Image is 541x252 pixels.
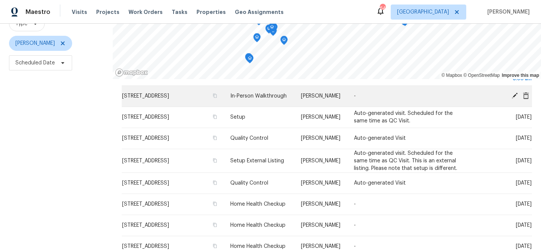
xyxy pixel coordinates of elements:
span: [STREET_ADDRESS] [122,93,169,99]
a: Improve this map [502,73,539,78]
span: Geo Assignments [235,8,284,16]
span: Home Health Checkup [230,202,286,207]
a: Mapbox [441,73,462,78]
span: [PERSON_NAME] [301,223,340,228]
span: Setup External Listing [230,158,284,163]
span: - [354,223,356,228]
button: Copy Address [212,200,218,207]
span: [STREET_ADDRESS] [122,136,169,141]
span: Maestro [26,8,50,16]
a: Mapbox homepage [115,68,148,77]
span: Visits [72,8,87,16]
span: Type [15,20,27,27]
span: [GEOGRAPHIC_DATA] [397,8,449,16]
span: [DATE] [516,158,532,163]
button: Copy Address [212,243,218,249]
span: Home Health Checkup [230,244,286,249]
div: Map marker [245,53,252,65]
span: [DATE] [516,180,532,186]
span: [PERSON_NAME] [301,158,340,163]
span: Projects [96,8,119,16]
span: [STREET_ADDRESS] [122,158,169,163]
span: [PERSON_NAME] [301,93,340,99]
span: [PERSON_NAME] [301,202,340,207]
a: OpenStreetMap [463,73,500,78]
span: Auto-generated visit. Scheduled for the same time as QC Visit. [354,111,453,124]
span: [STREET_ADDRESS] [122,244,169,249]
button: Copy Address [212,134,218,141]
span: - [354,202,356,207]
div: Map marker [265,24,273,36]
div: Map marker [268,23,276,35]
span: Cancel [520,92,532,99]
span: Auto-generated visit. Scheduled for the same time as QC Visit. This is an external listing. Pleas... [354,151,457,171]
span: [STREET_ADDRESS] [122,180,169,186]
div: Map marker [280,36,288,47]
span: Scheduled Date [15,59,55,67]
span: Auto-generated Visit [354,136,406,141]
span: Edit [509,92,520,99]
span: [DATE] [516,223,532,228]
button: Copy Address [212,157,218,164]
span: [DATE] [516,115,532,120]
span: Setup [230,115,245,120]
span: [STREET_ADDRESS] [122,202,169,207]
span: [DATE] [516,244,532,249]
span: Properties [196,8,226,16]
span: [PERSON_NAME] [301,115,340,120]
span: Home Health Checkup [230,223,286,228]
span: [STREET_ADDRESS] [122,223,169,228]
span: [PERSON_NAME] [15,40,55,47]
span: [PERSON_NAME] [301,136,340,141]
span: [PERSON_NAME] [484,8,530,16]
div: 64 [380,5,385,12]
span: [STREET_ADDRESS] [122,115,169,120]
span: [PERSON_NAME] [301,244,340,249]
span: In-Person Walkthrough [230,93,287,99]
div: Map marker [253,33,261,45]
div: Map marker [246,54,254,66]
span: Auto-generated Visit [354,180,406,186]
button: Copy Address [212,221,218,228]
span: [DATE] [516,202,532,207]
span: Quality Control [230,180,268,186]
span: Tasks [172,9,187,15]
button: Copy Address [212,179,218,186]
span: [DATE] [516,136,532,141]
span: [PERSON_NAME] [301,180,340,186]
span: Quality Control [230,136,268,141]
span: Work Orders [128,8,163,16]
span: - [354,93,356,99]
span: - [354,244,356,249]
